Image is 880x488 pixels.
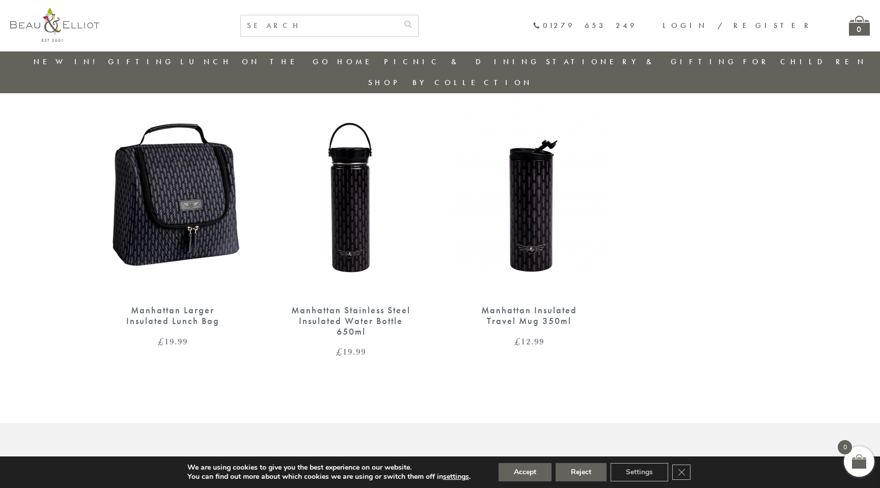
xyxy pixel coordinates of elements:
[443,472,469,481] button: settings
[180,57,331,67] a: Lunch On The Go
[556,463,607,481] button: Reject
[108,57,174,67] a: Gifting
[187,472,471,481] p: You can find out more about which cookies we are using or switch them off in .
[158,335,188,347] bdi: 19.99
[94,91,252,295] img: Manhattan Larger Lunch Bag
[450,91,608,295] img: Manhattan Stainless Steel Drinks Bottle
[112,305,234,326] div: Manhattan Larger Insulated Lunch Bag
[336,345,343,358] span: £
[849,16,870,36] a: 0
[611,463,668,481] button: Settings
[336,345,366,358] bdi: 19.99
[672,465,691,480] button: Close GDPR Cookie Banner
[368,77,533,88] a: Shop by collection
[34,57,102,67] a: New in!
[499,463,552,481] button: Accept
[514,335,544,347] bdi: 12.99
[94,91,252,346] a: Manhattan Larger Lunch Bag Manhattan Larger Insulated Lunch Bag £19.99
[10,8,99,42] img: logo
[743,57,867,67] a: For Children
[533,21,637,30] a: 01279 653 249
[384,57,540,67] a: Picnic & Dining
[272,91,430,295] img: Manhattan Stainless Steel Insulated Water Bottle 650ml
[663,20,813,31] a: Login / Register
[158,335,164,347] span: £
[290,305,412,337] div: Manhattan Stainless Steel Insulated Water Bottle 650ml
[187,463,471,472] p: We are using cookies to give you the best experience on our website.
[514,335,521,347] span: £
[337,57,378,67] a: Home
[838,440,852,454] span: 0
[272,91,430,356] a: Manhattan Stainless Steel Insulated Water Bottle 650ml Manhattan Stainless Steel Insulated Water ...
[450,91,608,346] a: Manhattan Stainless Steel Drinks Bottle Manhattan Insulated Travel Mug 350ml £12.99
[468,305,590,326] div: Manhattan Insulated Travel Mug 350ml
[241,15,398,36] input: SEARCH
[546,57,737,67] a: Stationery & Gifting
